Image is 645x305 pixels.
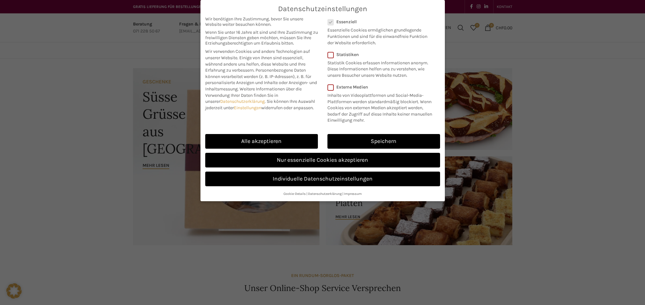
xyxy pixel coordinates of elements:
[234,105,261,110] a: Einstellungen
[205,67,317,92] span: Personenbezogene Daten können verarbeitet werden (z. B. IP-Adressen), z. B. für personalisierte A...
[220,99,265,104] a: Datenschutzerklärung
[308,192,342,196] a: Datenschutzerklärung
[327,19,432,25] label: Essenziell
[327,134,440,149] a: Speichern
[327,84,436,90] label: Externe Medien
[205,86,302,104] span: Weitere Informationen über die Verwendung Ihrer Daten finden Sie in unserer .
[327,90,436,124] p: Inhalte von Videoplattformen und Social-Media-Plattformen werden standardmäßig blockiert. Wenn Co...
[327,57,432,79] p: Statistik Cookies erfassen Informationen anonym. Diese Informationen helfen uns zu verstehen, wie...
[344,192,362,196] a: Impressum
[205,153,440,167] a: Nur essenzielle Cookies akzeptieren
[278,5,367,13] span: Datenschutzeinstellungen
[205,16,318,27] span: Wir benötigen Ihre Zustimmung, bevor Sie unsere Website weiter besuchen können.
[327,25,432,46] p: Essenzielle Cookies ermöglichen grundlegende Funktionen und sind für die einwandfreie Funktion de...
[205,49,310,73] span: Wir verwenden Cookies und andere Technologien auf unserer Website. Einige von ihnen sind essenzie...
[284,192,306,196] a: Cookie-Details
[327,52,432,57] label: Statistiken
[205,134,318,149] a: Alle akzeptieren
[205,172,440,186] a: Individuelle Datenschutzeinstellungen
[205,30,318,46] span: Wenn Sie unter 16 Jahre alt sind und Ihre Zustimmung zu freiwilligen Diensten geben möchten, müss...
[205,99,315,110] span: Sie können Ihre Auswahl jederzeit unter widerrufen oder anpassen.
